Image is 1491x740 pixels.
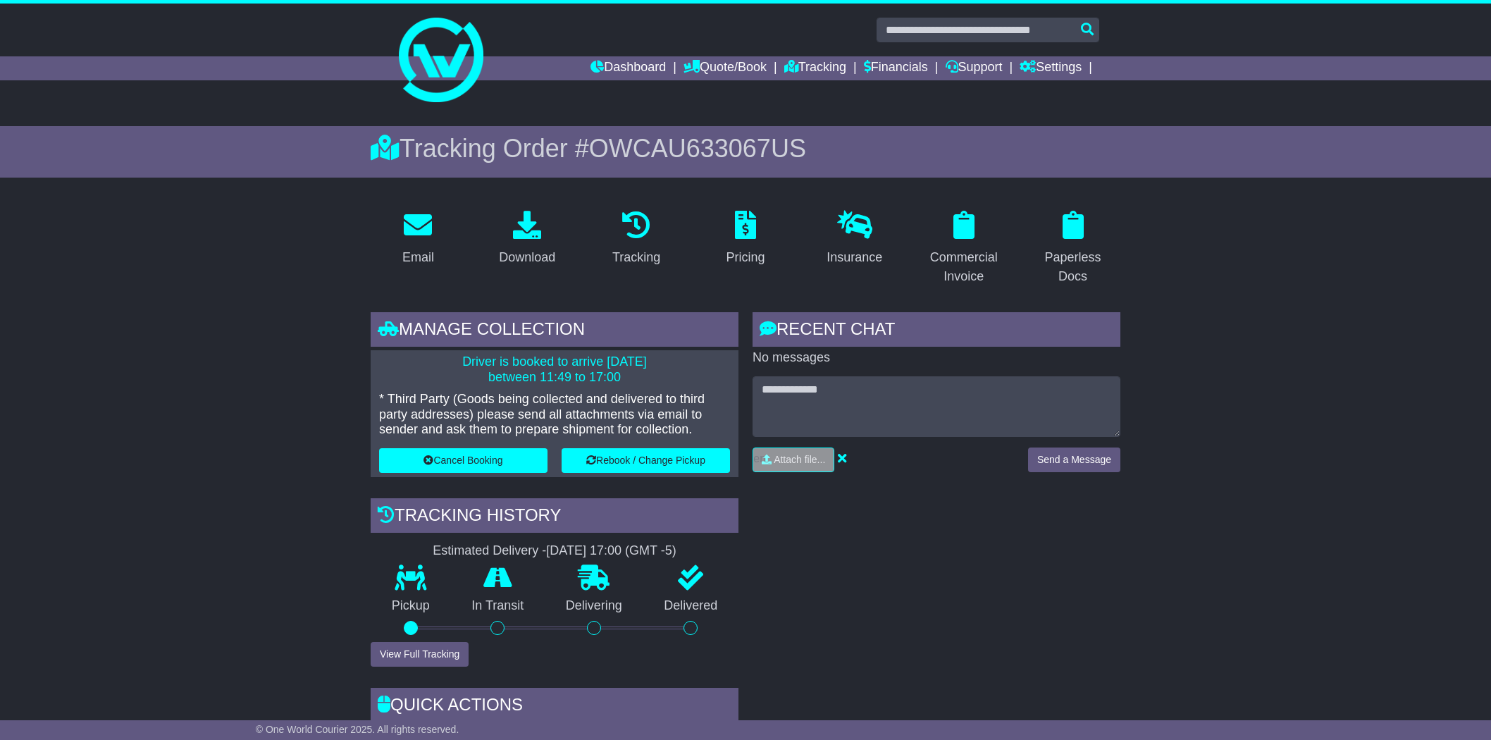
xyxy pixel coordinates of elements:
[545,598,643,614] p: Delivering
[717,206,774,272] a: Pricing
[371,312,738,350] div: Manage collection
[1020,56,1082,80] a: Settings
[546,543,676,559] div: [DATE] 17:00 (GMT -5)
[371,688,738,726] div: Quick Actions
[371,598,451,614] p: Pickup
[402,248,434,267] div: Email
[683,56,767,80] a: Quote/Book
[946,56,1003,80] a: Support
[371,133,1120,164] div: Tracking Order #
[379,448,547,473] button: Cancel Booking
[612,248,660,267] div: Tracking
[490,206,564,272] a: Download
[925,248,1002,286] div: Commercial Invoice
[590,56,666,80] a: Dashboard
[817,206,891,272] a: Insurance
[603,206,669,272] a: Tracking
[379,392,730,438] p: * Third Party (Goods being collected and delivered to third party addresses) please send all atta...
[393,206,443,272] a: Email
[1034,248,1111,286] div: Paperless Docs
[643,598,739,614] p: Delivered
[753,312,1120,350] div: RECENT CHAT
[1028,448,1120,472] button: Send a Message
[256,724,459,735] span: © One World Courier 2025. All rights reserved.
[1025,206,1120,291] a: Paperless Docs
[562,448,730,473] button: Rebook / Change Pickup
[753,350,1120,366] p: No messages
[916,206,1011,291] a: Commercial Invoice
[726,248,765,267] div: Pricing
[371,498,738,536] div: Tracking history
[499,248,555,267] div: Download
[589,134,806,163] span: OWCAU633067US
[371,642,469,667] button: View Full Tracking
[864,56,928,80] a: Financials
[451,598,545,614] p: In Transit
[827,248,882,267] div: Insurance
[379,354,730,385] p: Driver is booked to arrive [DATE] between 11:49 to 17:00
[784,56,846,80] a: Tracking
[371,543,738,559] div: Estimated Delivery -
